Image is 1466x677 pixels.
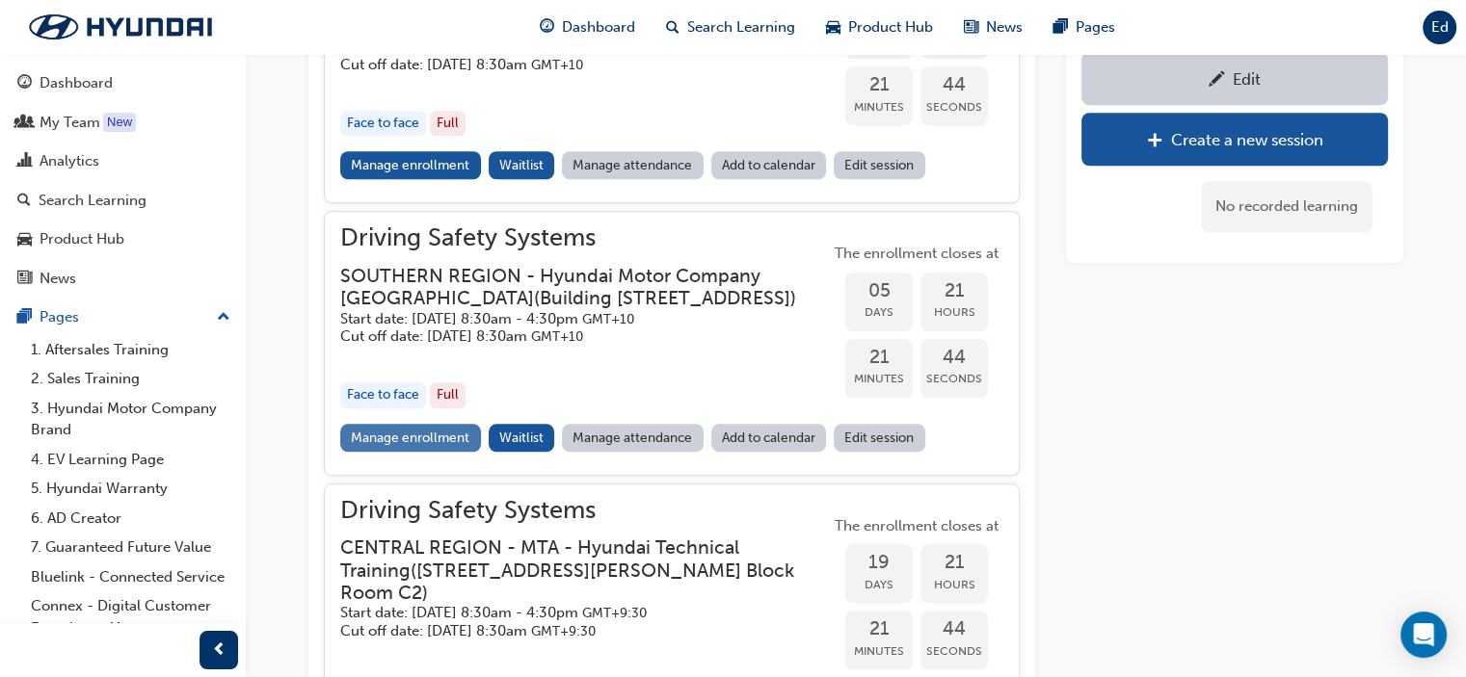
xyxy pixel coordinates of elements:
h3: SOUTHERN REGION - Hyundai Motor Company [GEOGRAPHIC_DATA] ( Building [STREET_ADDRESS] ) [340,265,799,310]
span: search-icon [17,193,31,210]
div: Full [430,382,466,408]
span: Product Hub [848,16,933,39]
span: Minutes [845,368,913,390]
span: 44 [920,618,988,640]
span: pages-icon [17,309,32,326]
span: Waitlist [499,430,544,446]
span: 05 [845,280,913,302]
span: Hours [920,301,988,324]
span: up-icon [217,305,230,330]
div: Open Intercom Messenger [1400,612,1447,658]
a: News [8,261,238,297]
a: Product Hub [8,221,238,257]
h3: CENTRAL REGION - MTA - Hyundai Technical Training ( [STREET_ADDRESS][PERSON_NAME] Block Room C2 ) [340,536,799,604]
span: car-icon [17,231,32,248]
a: Create a new session [1081,113,1388,166]
h5: Start date: [DATE] 8:30am - 4:30pm [340,604,799,622]
div: Tooltip anchor [103,113,136,132]
a: search-iconSearch Learning [651,8,811,47]
div: Product Hub [40,228,124,250]
a: Manage attendance [562,424,704,452]
div: News [40,268,76,290]
a: Bluelink - Connected Service [23,562,238,592]
span: The enrollment closes at [830,243,1003,265]
a: guage-iconDashboard [524,8,651,47]
span: Seconds [920,640,988,663]
span: 21 [845,347,913,369]
div: Search Learning [39,190,147,212]
a: Dashboard [8,65,238,101]
span: 21 [845,74,913,96]
a: Connex - Digital Customer Experience Management [23,591,238,642]
span: Australian Eastern Standard Time GMT+10 [582,311,634,327]
span: plus-icon [1147,132,1163,151]
span: Seconds [920,368,988,390]
span: Hours [920,574,988,596]
span: Dashboard [562,16,635,39]
h5: Start date: [DATE] 8:30am - 4:30pm [340,310,799,328]
button: Pages [8,299,238,335]
h5: Cut off date: [DATE] 8:30am [340,56,799,74]
span: pencil-icon [1209,71,1225,91]
a: 7. Guaranteed Future Value [23,533,238,562]
a: 1. Aftersales Training [23,335,238,365]
span: news-icon [964,15,978,39]
span: 44 [920,347,988,369]
button: DashboardMy TeamAnalyticsSearch LearningProduct HubNews [8,62,238,299]
span: prev-icon [212,638,227,663]
a: Manage enrollment [340,151,481,179]
span: 44 [920,74,988,96]
a: 5. Hyundai Warranty [23,474,238,504]
span: The enrollment closes at [830,515,1003,537]
div: My Team [40,112,100,134]
a: Edit session [834,151,925,179]
a: My Team [8,105,238,141]
a: Search Learning [8,183,238,219]
button: Waitlist [489,151,555,179]
span: Search Learning [687,16,795,39]
span: Australian Central Standard Time GMT+9:30 [582,605,647,621]
a: 4. EV Learning Page [23,445,238,475]
h5: Cut off date: [DATE] 8:30am [340,327,799,346]
a: news-iconNews [948,8,1038,47]
div: Face to face [340,111,426,137]
a: Edit [1081,52,1388,105]
h5: Cut off date: [DATE] 8:30am [340,622,799,640]
a: car-iconProduct Hub [811,8,948,47]
span: chart-icon [17,153,32,170]
a: pages-iconPages [1038,8,1131,47]
span: Minutes [845,96,913,118]
span: guage-icon [17,75,32,92]
div: No recorded learning [1201,181,1373,232]
div: Dashboard [40,72,113,94]
span: Australian Central Standard Time GMT+9:30 [531,623,596,639]
a: Manage enrollment [340,424,481,452]
a: Edit session [834,424,925,452]
span: Seconds [920,96,988,118]
a: Analytics [8,143,238,179]
span: Ed [1431,16,1449,39]
span: car-icon [826,15,840,39]
span: people-icon [17,115,32,132]
span: 21 [845,618,913,640]
a: 6. AD Creator [23,504,238,534]
span: Days [845,301,913,324]
span: 21 [920,280,988,302]
a: Add to calendar [711,151,827,179]
span: Days [845,574,913,596]
span: Driving Safety Systems [340,227,830,249]
span: Australian Eastern Standard Time GMT+10 [531,328,583,345]
a: Trak [10,7,231,47]
span: Driving Safety Systems [340,500,830,522]
div: Create a new session [1171,130,1323,149]
span: Minutes [845,640,913,663]
span: news-icon [17,271,32,288]
button: Driving Safety SystemsSOUTHERN REGION - Hyundai Motor Company [GEOGRAPHIC_DATA](Building [STREET_... [340,227,1003,458]
button: Waitlist [489,424,555,452]
a: 3. Hyundai Motor Company Brand [23,394,238,445]
div: Edit [1233,69,1261,89]
div: Pages [40,306,79,328]
a: Add to calendar [711,424,827,452]
a: Manage attendance [562,151,704,179]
